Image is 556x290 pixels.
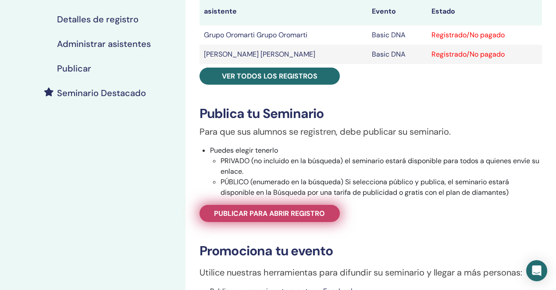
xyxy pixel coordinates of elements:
[221,177,542,198] li: PÚBLICO (enumerado en la búsqueda) Si selecciona público y publica, el seminario estará disponibl...
[200,68,340,85] a: Ver todos los registros
[200,266,542,279] p: Utilice nuestras herramientas para difundir su seminario y llegar a más personas:
[367,45,427,64] td: Basic DNA
[200,125,542,138] p: Para que sus alumnos se registren, debe publicar su seminario.
[200,106,542,122] h3: Publica tu Seminario
[222,72,317,81] span: Ver todos los registros
[431,30,538,40] div: Registrado/No pagado
[57,63,91,74] h4: Publicar
[57,14,139,25] h4: Detalles de registro
[57,88,146,98] h4: Seminario Destacado
[200,205,340,222] a: Publicar para abrir registro
[200,25,368,45] td: Grupo Oromarti Grupo Oromarti
[214,209,325,218] span: Publicar para abrir registro
[200,45,368,64] td: [PERSON_NAME] [PERSON_NAME]
[57,39,151,49] h4: Administrar asistentes
[210,145,542,198] li: Puedes elegir tenerlo
[367,25,427,45] td: Basic DNA
[526,260,547,281] div: Open Intercom Messenger
[200,243,542,259] h3: Promociona tu evento
[431,49,538,60] div: Registrado/No pagado
[221,156,542,177] li: PRIVADO (no incluido en la búsqueda) el seminario estará disponible para todos a quienes envíe su...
